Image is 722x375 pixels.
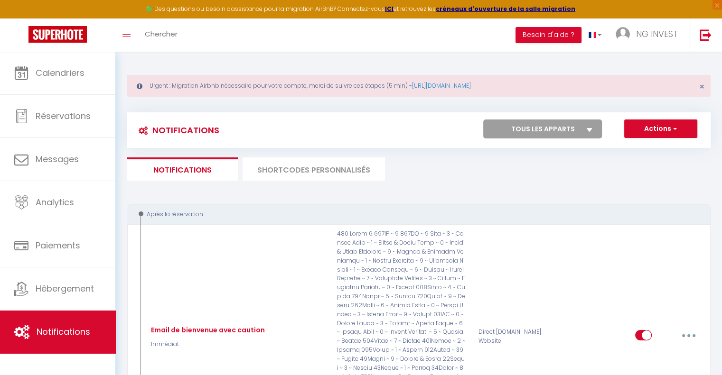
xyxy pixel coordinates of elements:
button: Close [699,82,704,91]
span: Messages [36,153,79,165]
p: Immédiat [149,340,265,349]
img: logout [700,29,712,41]
a: ... NG INVEST [609,18,690,52]
a: Chercher [138,18,185,52]
span: NG INVEST [636,28,678,40]
span: Notifications [37,326,90,338]
span: Hébergement [36,283,94,294]
div: Email de bienvenue avec caution [149,325,265,335]
span: Analytics [36,196,74,208]
div: Urgent : Migration Airbnb nécessaire pour votre compte, merci de suivre ces étapes (5 min) - [127,75,711,97]
span: Paiements [36,239,80,251]
span: × [699,81,704,92]
span: Réservations [36,110,91,122]
a: créneaux d'ouverture de la salle migration [436,5,575,13]
img: Super Booking [28,26,87,43]
div: Après la réservation [136,210,691,219]
li: Notifications [127,157,238,181]
button: Actions [624,119,697,138]
li: SHORTCODES PERSONNALISÉS [243,157,385,181]
a: [URL][DOMAIN_NAME] [412,82,471,90]
button: Ouvrir le widget de chat LiveChat [8,4,36,32]
a: ICI [385,5,394,13]
span: Chercher [145,29,178,39]
h3: Notifications [134,119,219,141]
button: Besoin d'aide ? [516,27,581,43]
img: ... [616,27,630,41]
span: Calendriers [36,67,84,79]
